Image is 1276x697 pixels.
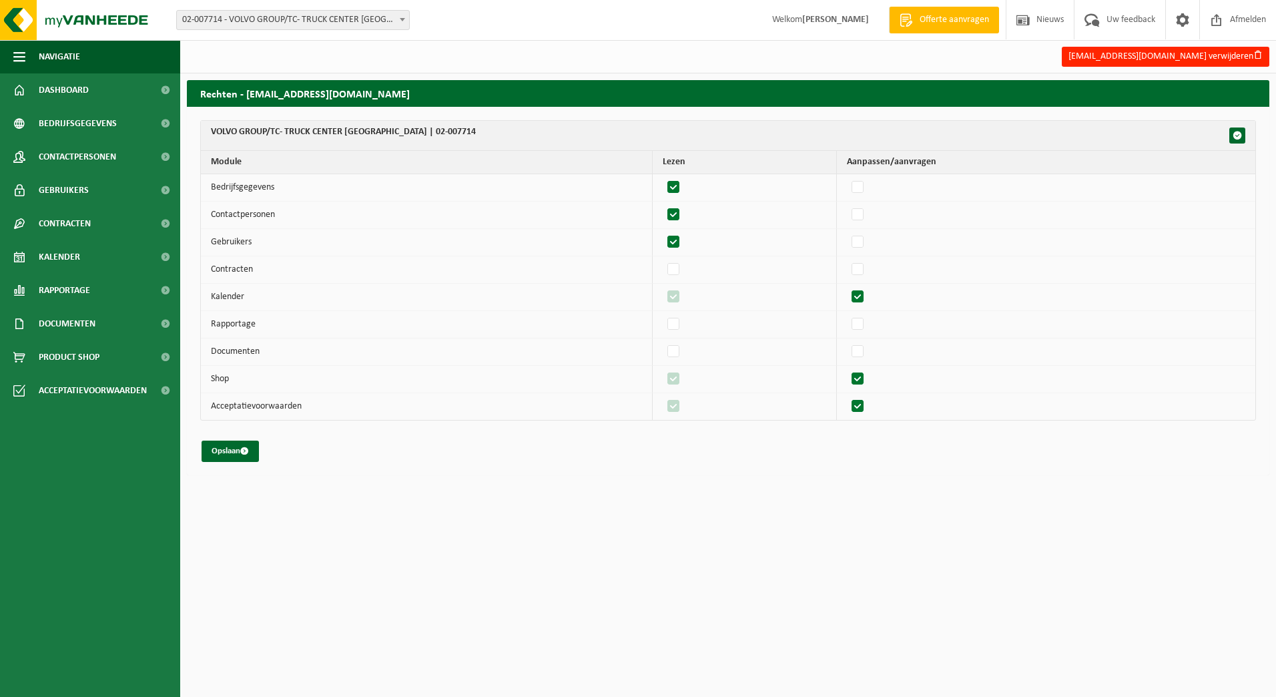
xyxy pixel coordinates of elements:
[201,366,653,393] td: Shop
[201,393,653,420] td: Acceptatievoorwaarden
[201,311,653,338] td: Rapportage
[201,229,653,256] td: Gebruikers
[39,107,117,140] span: Bedrijfsgegevens
[802,15,869,25] strong: [PERSON_NAME]
[39,307,95,340] span: Documenten
[201,338,653,366] td: Documenten
[202,441,259,462] button: Opslaan
[201,256,653,284] td: Contracten
[39,340,99,374] span: Product Shop
[39,40,80,73] span: Navigatie
[39,174,89,207] span: Gebruikers
[39,374,147,407] span: Acceptatievoorwaarden
[201,121,1255,151] th: VOLVO GROUP/TC- TRUCK CENTER [GEOGRAPHIC_DATA] | 02-007714
[201,284,653,311] td: Kalender
[201,151,653,174] th: Module
[39,240,80,274] span: Kalender
[187,80,1269,106] h2: Rechten - [EMAIL_ADDRESS][DOMAIN_NAME]
[39,140,116,174] span: Contactpersonen
[176,10,410,30] span: 02-007714 - VOLVO GROUP/TC- TRUCK CENTER KAMPENHOUT - KAMPENHOUT
[837,151,1255,174] th: Aanpassen/aanvragen
[39,73,89,107] span: Dashboard
[201,202,653,229] td: Contactpersonen
[653,151,836,174] th: Lezen
[39,207,91,240] span: Contracten
[1062,47,1269,67] button: [EMAIL_ADDRESS][DOMAIN_NAME] verwijderen
[39,274,90,307] span: Rapportage
[201,174,653,202] td: Bedrijfsgegevens
[916,13,992,27] span: Offerte aanvragen
[177,11,409,29] span: 02-007714 - VOLVO GROUP/TC- TRUCK CENTER KAMPENHOUT - KAMPENHOUT
[889,7,999,33] a: Offerte aanvragen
